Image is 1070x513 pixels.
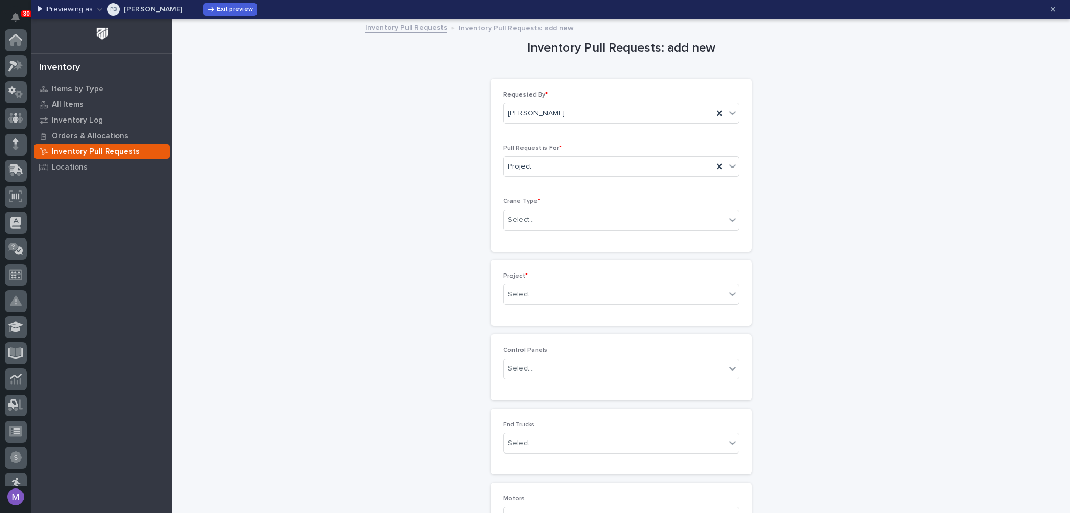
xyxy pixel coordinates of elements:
[508,363,534,374] div: Select...
[503,92,548,98] span: Requested By
[97,1,182,18] button: Patrick Briar[PERSON_NAME]
[503,198,540,205] span: Crane Type
[31,97,172,112] a: All Items
[508,108,565,119] span: [PERSON_NAME]
[13,13,27,29] div: Notifications30
[110,3,117,16] div: Patrick Briar
[503,496,525,502] span: Motors
[40,62,80,74] div: Inventory
[508,161,531,172] span: Project
[52,163,88,172] p: Locations
[508,438,534,449] div: Select...
[31,144,172,159] a: Inventory Pull Requests
[5,6,27,28] button: Notifications
[23,10,30,17] p: 30
[124,6,182,13] p: [PERSON_NAME]
[503,145,562,151] span: Pull Request is For
[459,21,574,33] p: Inventory Pull Requests: add new
[508,214,534,225] div: Select...
[217,6,253,13] span: Exit preview
[52,85,103,94] p: Items by Type
[31,159,172,175] a: Locations
[491,41,752,56] h1: Inventory Pull Requests: add new
[503,273,528,279] span: Project
[5,486,27,508] button: users-avatar
[46,5,93,14] p: Previewing as
[31,81,172,97] a: Items by Type
[31,128,172,144] a: Orders & Allocations
[52,100,84,110] p: All Items
[503,347,548,353] span: Control Panels
[365,21,447,33] a: Inventory Pull Requests
[31,112,172,128] a: Inventory Log
[508,289,534,300] div: Select...
[52,147,140,157] p: Inventory Pull Requests
[92,24,112,43] img: Workspace Logo
[203,3,257,16] button: Exit preview
[503,422,534,428] span: End Trucks
[52,116,103,125] p: Inventory Log
[52,132,129,141] p: Orders & Allocations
